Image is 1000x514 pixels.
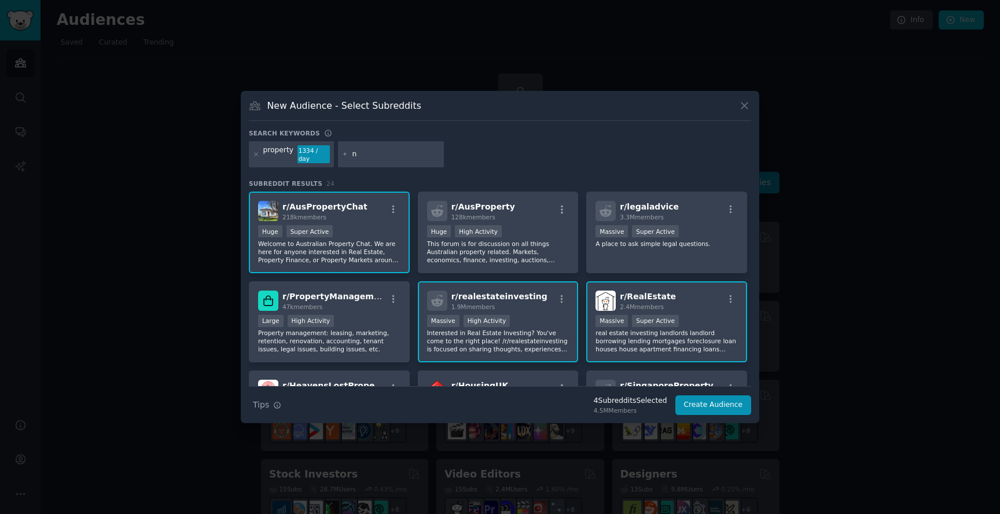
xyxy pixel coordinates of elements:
[258,240,400,264] p: Welcome to Australian Property Chat. We are here for anyone interested in Real Estate, Property F...
[620,303,664,310] span: 2.4M members
[282,381,388,390] span: r/ HeavensLostProperty
[451,381,509,390] span: r/ HousingUK
[326,180,334,187] span: 24
[594,406,667,414] div: 4.5M Members
[620,381,713,390] span: r/ SingaporeProperty
[249,395,285,415] button: Tips
[258,380,278,400] img: HeavensLostProperty
[594,396,667,406] div: 4 Subreddit s Selected
[620,292,676,301] span: r/ RealEstate
[620,214,664,221] span: 3.3M members
[620,202,679,211] span: r/ legaladvice
[595,240,738,248] p: A place to ask simple legal questions.
[286,225,333,237] div: Super Active
[282,292,389,301] span: r/ PropertyManagement
[595,291,616,311] img: RealEstate
[253,399,269,411] span: Tips
[595,329,738,353] p: real estate investing landlords landlord borrowing lending mortgages foreclosure loan houses hous...
[451,303,495,310] span: 1.9M members
[464,315,510,327] div: High Activity
[249,179,322,188] span: Subreddit Results
[427,225,451,237] div: Huge
[267,100,421,112] h3: New Audience - Select Subreddits
[427,240,569,264] p: This forum is for discussion on all things Australian property related. Markets, economics, finan...
[282,303,322,310] span: 47k members
[297,145,330,164] div: 1334 / day
[675,395,752,415] button: Create Audience
[455,225,502,237] div: High Activity
[258,291,278,311] img: PropertyManagement
[282,202,367,211] span: r/ AusPropertyChat
[282,214,326,221] span: 218k members
[258,329,400,353] p: Property management: leasing, marketing, retention, renovation, accounting, tenant issues, legal ...
[352,149,440,160] input: New Keyword
[595,225,628,237] div: Massive
[288,315,334,327] div: High Activity
[427,315,459,327] div: Massive
[249,129,320,137] h3: Search keywords
[263,145,293,164] div: property
[427,329,569,353] p: Interested in Real Estate Investing? You've come to the right place! /r/realestateinvesting is fo...
[258,315,284,327] div: Large
[258,225,282,237] div: Huge
[427,380,447,400] img: HousingUK
[258,201,278,221] img: AusPropertyChat
[451,292,547,301] span: r/ realestateinvesting
[595,315,628,327] div: Massive
[632,225,679,237] div: Super Active
[451,202,515,211] span: r/ AusProperty
[632,315,679,327] div: Super Active
[451,214,495,221] span: 128k members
